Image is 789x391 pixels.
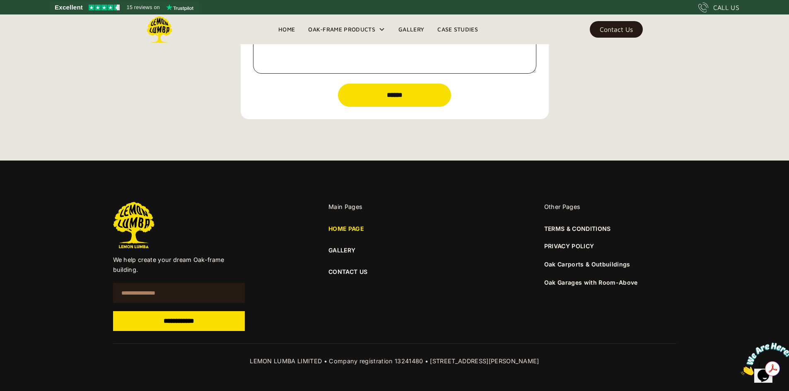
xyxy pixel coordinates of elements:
[55,2,83,12] span: Excellent
[328,267,461,276] a: CONTACT US
[328,224,364,233] a: HOME PAGE
[544,261,630,268] a: Oak Carports & Outbuildings
[544,279,638,286] a: Oak Garages with Room-Above
[698,2,739,12] a: CALL US
[431,23,485,36] a: Case Studies
[590,21,643,38] a: Contact Us
[392,23,431,36] a: Gallery
[113,283,245,331] form: Email Form
[328,246,461,255] a: GALLERY
[3,3,7,10] span: 1
[600,26,633,32] div: Contact Us
[328,202,461,212] div: Main Pages
[302,14,392,44] div: Oak-Frame Products
[544,224,611,233] a: TERMS & CONDITIONS
[544,202,676,212] div: Other Pages
[738,339,789,379] iframe: chat widget
[127,2,160,12] span: 15 reviews on
[166,4,193,11] img: Trustpilot logo
[89,5,120,10] img: Trustpilot 4.5 stars
[113,356,676,366] div: LEMON LUMBA LIMITED • Company registration 13241480 • [STREET_ADDRESS][PERSON_NAME]
[544,242,594,251] a: PRIVACY POLICY
[308,24,375,34] div: Oak-Frame Products
[50,2,199,13] a: See Lemon Lumba reviews on Trustpilot
[713,2,739,12] div: CALL US
[113,255,245,275] p: We help create your dream Oak-frame building.
[3,3,55,36] img: Chat attention grabber
[272,23,302,36] a: Home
